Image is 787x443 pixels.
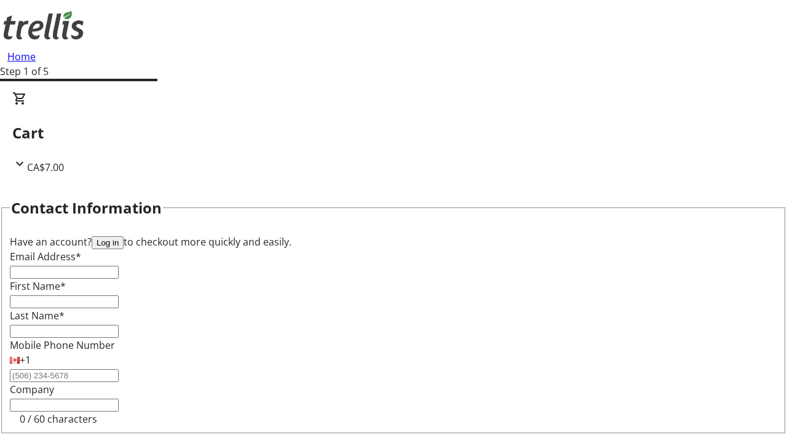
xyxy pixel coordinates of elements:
label: Company [10,383,54,396]
button: Log in [92,236,124,249]
label: Last Name* [10,309,65,322]
span: CA$7.00 [27,161,64,174]
h2: Cart [12,122,775,144]
label: First Name* [10,279,66,293]
tr-character-limit: 0 / 60 characters [20,412,97,426]
label: Email Address* [10,250,81,263]
h2: Contact Information [11,197,162,219]
div: CartCA$7.00 [12,91,775,175]
label: Mobile Phone Number [10,338,115,352]
div: Have an account? to checkout more quickly and easily. [10,234,777,249]
input: (506) 234-5678 [10,369,119,382]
